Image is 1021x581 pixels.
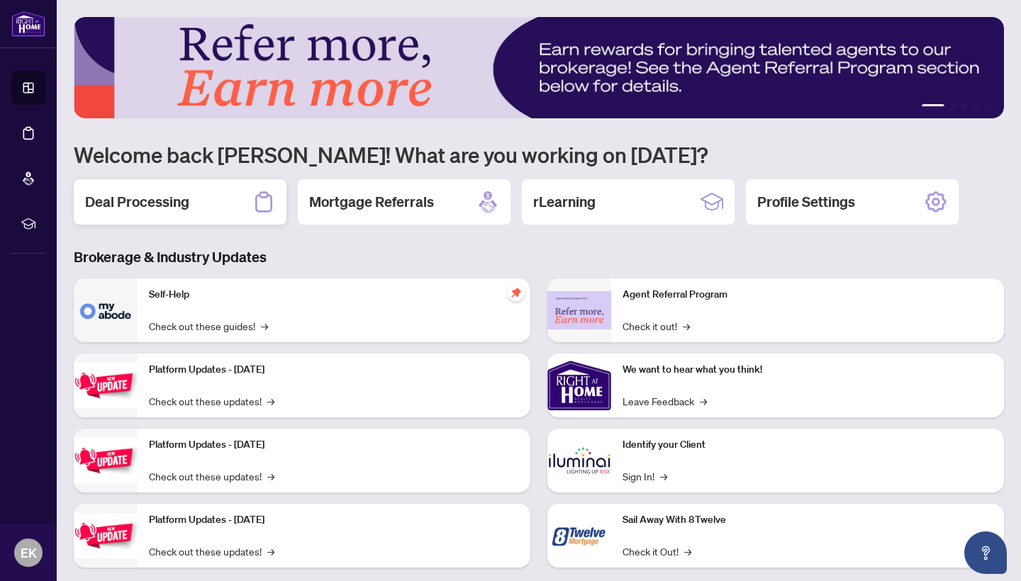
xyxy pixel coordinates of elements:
[74,438,138,483] img: Platform Updates - July 8, 2025
[149,318,268,334] a: Check out these guides!→
[149,512,519,528] p: Platform Updates - [DATE]
[757,192,855,212] h2: Profile Settings
[623,437,993,453] p: Identify your Client
[74,17,1004,118] img: Slide 0
[508,284,525,301] span: pushpin
[623,393,707,409] a: Leave Feedback→
[74,278,138,342] img: Self-Help
[973,104,978,110] button: 4
[74,141,1004,168] h1: Welcome back [PERSON_NAME]! What are you working on [DATE]?
[261,318,268,334] span: →
[623,543,691,559] a: Check it Out!→
[547,504,611,568] img: Sail Away With 8Twelve
[623,318,690,334] a: Check it out!→
[149,543,274,559] a: Check out these updates!→
[547,429,611,492] img: Identify your Client
[267,468,274,484] span: →
[149,287,519,303] p: Self-Help
[149,468,274,484] a: Check out these updates!→
[85,192,189,212] h2: Deal Processing
[267,393,274,409] span: →
[683,318,690,334] span: →
[700,393,707,409] span: →
[623,468,667,484] a: Sign In!→
[149,393,274,409] a: Check out these updates!→
[74,247,1004,267] h3: Brokerage & Industry Updates
[533,192,596,212] h2: rLearning
[623,362,993,378] p: We want to hear what you think!
[74,513,138,558] img: Platform Updates - June 23, 2025
[623,287,993,303] p: Agent Referral Program
[623,512,993,528] p: Sail Away With 8Twelve
[660,468,667,484] span: →
[961,104,967,110] button: 3
[964,531,1007,574] button: Open asap
[984,104,990,110] button: 5
[547,354,611,417] img: We want to hear what you think!
[309,192,434,212] h2: Mortgage Referrals
[950,104,956,110] button: 2
[74,363,138,407] img: Platform Updates - July 21, 2025
[21,543,37,563] span: EK
[684,543,691,559] span: →
[149,362,519,378] p: Platform Updates - [DATE]
[149,437,519,453] p: Platform Updates - [DATE]
[267,543,274,559] span: →
[547,291,611,330] img: Agent Referral Program
[922,104,944,110] button: 1
[11,11,45,37] img: logo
